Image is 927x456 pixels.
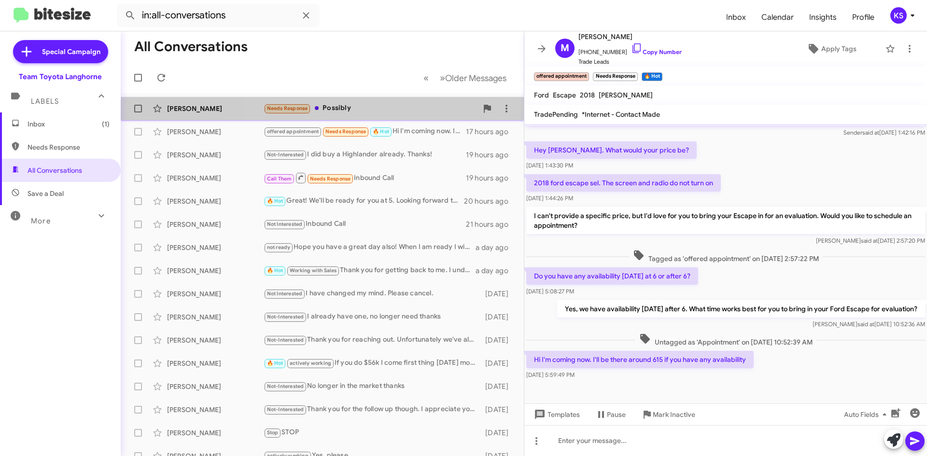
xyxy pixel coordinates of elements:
span: More [31,217,51,225]
span: offered appointment [267,128,319,135]
span: Special Campaign [42,47,100,56]
a: Insights [801,3,844,31]
div: STOP [264,427,480,438]
div: Hi I'm coming now. I'll be there around 615 if you have any availability [264,126,466,137]
span: Inbox [28,119,110,129]
span: Auto Fields [844,406,890,423]
span: Needs Response [325,128,366,135]
p: 2018 ford escape sel. The screen and radio do not turn on [526,174,721,192]
p: I can't provide a specific price, but I'd love for you to bring your Escape in for an evaluation.... [526,207,925,234]
span: Not-Interested [267,314,304,320]
span: TradePending [534,110,578,119]
div: Inbound Call [264,219,466,230]
div: [PERSON_NAME] [167,127,264,137]
span: *Internet - Contact Made [582,110,660,119]
button: Mark Inactive [633,406,703,423]
span: 🔥 Hot [267,267,283,274]
div: 19 hours ago [466,150,516,160]
div: Great! We'll be ready for you at 5. Looking forward to your visit! [264,195,464,207]
span: Not Interested [267,221,303,227]
span: Call Them [267,176,292,182]
span: Templates [532,406,580,423]
span: » [440,72,445,84]
div: [PERSON_NAME] [167,104,264,113]
a: Profile [844,3,882,31]
span: [PERSON_NAME] [DATE] 10:52:36 AM [813,320,925,328]
span: Not-Interested [267,406,304,413]
div: 20 hours ago [464,196,516,206]
span: [PERSON_NAME] [DATE] 2:57:20 PM [816,237,925,244]
a: Copy Number [631,48,682,55]
div: [PERSON_NAME] [167,150,264,160]
span: [DATE] 5:08:27 PM [526,288,574,295]
span: 2018 [580,91,595,99]
span: said at [861,237,878,244]
div: [DATE] [480,359,516,368]
div: [PERSON_NAME] [167,312,264,322]
div: If you do $56k I come first thing [DATE] morning. [264,358,480,369]
span: « [423,72,429,84]
button: Auto Fields [836,406,898,423]
span: M [561,41,569,56]
span: Needs Response [310,176,351,182]
div: [DATE] [480,428,516,438]
span: Pause [607,406,626,423]
div: Inbound Call [264,172,466,184]
span: [DATE] 5:59:49 PM [526,371,575,378]
button: Previous [418,68,435,88]
div: I already have one, no longer need thanks [264,311,480,322]
div: [PERSON_NAME] [167,289,264,299]
div: a day ago [476,266,516,276]
button: KS [882,7,916,24]
span: Not-Interested [267,152,304,158]
small: 🔥 Hot [642,72,662,81]
span: Not-Interested [267,383,304,389]
span: Labels [31,97,59,106]
div: [DATE] [480,382,516,391]
span: (1) [102,119,110,129]
button: Pause [588,406,633,423]
span: [PERSON_NAME] [599,91,653,99]
div: [PERSON_NAME] [167,428,264,438]
div: [PERSON_NAME] [167,359,264,368]
span: [PHONE_NUMBER] [578,42,682,57]
div: Thank you for reaching out. Unfortunately we've already gone ahead with our car purchase. [264,334,480,345]
span: Tagged as 'offered appointment' on [DATE] 2:57:22 PM [629,249,823,263]
div: I have changed my mind. Please cancel. [264,288,480,299]
span: 🔥 Hot [267,198,283,204]
span: Needs Response [28,142,110,152]
div: Team Toyota Langhorne [19,72,102,82]
input: Search [117,4,320,27]
span: said at [857,320,874,328]
div: I did buy a Highlander already. Thanks! [264,149,466,160]
span: All Conversations [28,166,82,175]
div: [PERSON_NAME] [167,335,264,345]
p: Hey [PERSON_NAME]. What would your price be? [526,141,697,159]
span: said at [862,129,879,136]
span: Escape [553,91,576,99]
span: Apply Tags [821,40,857,57]
span: Not Interested [267,290,303,297]
div: [PERSON_NAME] [167,405,264,415]
span: [DATE] 1:44:26 PM [526,194,573,202]
span: Working with Sales [290,267,337,274]
p: Yes, we have availability [DATE] after 6. What time works best for you to bring in your Ford Esca... [557,300,925,318]
h1: All Conversations [134,39,248,55]
div: 21 hours ago [466,220,516,229]
span: Trade Leads [578,57,682,67]
a: Calendar [754,3,801,31]
div: [PERSON_NAME] [167,173,264,183]
button: Apply Tags [782,40,881,57]
span: [DATE] 1:43:30 PM [526,162,573,169]
span: Needs Response [267,105,308,111]
p: Do you have any availability [DATE] at 6 or after 6? [526,267,698,285]
div: a day ago [476,243,516,252]
div: 19 hours ago [466,173,516,183]
div: [PERSON_NAME] [167,243,264,252]
nav: Page navigation example [418,68,512,88]
small: offered appointment [534,72,589,81]
span: [PERSON_NAME] [578,31,682,42]
div: [PERSON_NAME] [167,196,264,206]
